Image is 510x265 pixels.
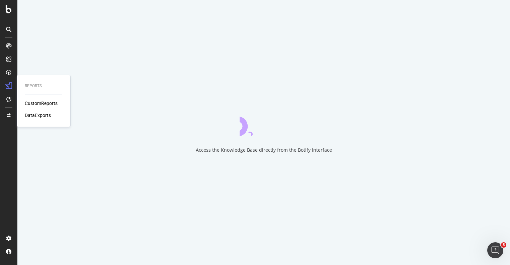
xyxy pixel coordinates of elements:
[25,83,62,89] div: Reports
[196,147,332,153] div: Access the Knowledge Base directly from the Botify interface
[487,242,503,258] iframe: Intercom live chat
[25,100,58,107] a: CustomReports
[240,112,288,136] div: animation
[25,112,51,119] a: DataExports
[501,242,506,248] span: 5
